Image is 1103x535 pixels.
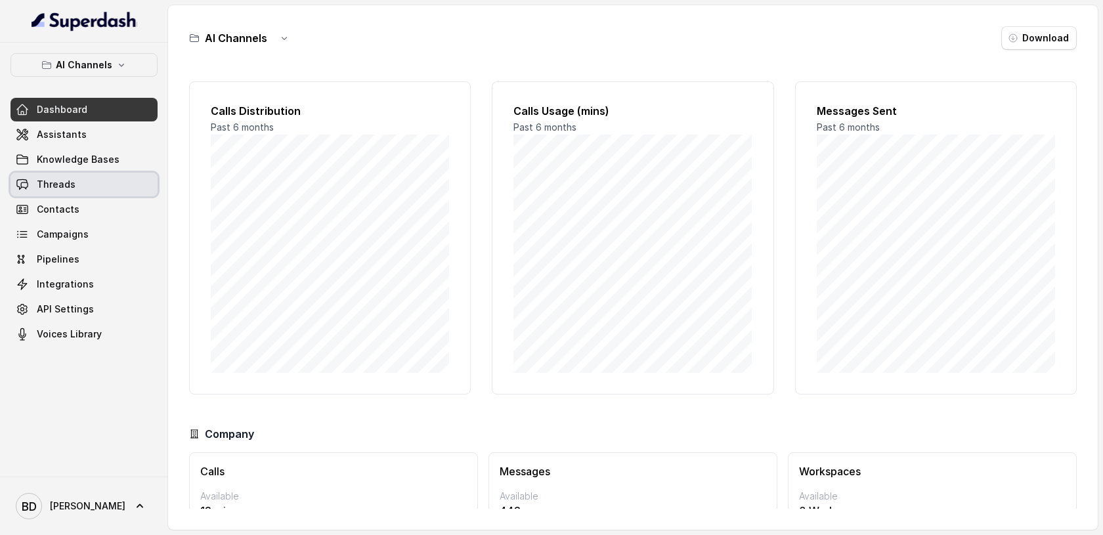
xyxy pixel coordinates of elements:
[11,198,158,221] a: Contacts
[11,53,158,77] button: AI Channels
[11,148,158,171] a: Knowledge Bases
[799,503,1066,519] p: 0 Workspaces
[211,103,449,119] h2: Calls Distribution
[11,247,158,271] a: Pipelines
[500,463,766,479] h3: Messages
[37,128,87,141] span: Assistants
[11,123,158,146] a: Assistants
[11,297,158,321] a: API Settings
[11,98,158,121] a: Dashboard
[32,11,137,32] img: light.svg
[200,503,467,519] p: 13 mins
[500,503,766,519] p: 443 messages
[11,272,158,296] a: Integrations
[11,223,158,246] a: Campaigns
[500,490,766,503] p: Available
[513,103,752,119] h2: Calls Usage (mins)
[200,490,467,503] p: Available
[37,328,102,341] span: Voices Library
[205,426,254,442] h3: Company
[37,253,79,266] span: Pipelines
[1001,26,1077,50] button: Download
[56,57,112,73] p: AI Channels
[205,30,267,46] h3: AI Channels
[817,121,880,133] span: Past 6 months
[37,228,89,241] span: Campaigns
[37,178,76,191] span: Threads
[37,203,79,216] span: Contacts
[799,463,1066,479] h3: Workspaces
[37,303,94,316] span: API Settings
[22,500,37,513] text: BD
[211,121,274,133] span: Past 6 months
[200,463,467,479] h3: Calls
[817,103,1055,119] h2: Messages Sent
[37,278,94,291] span: Integrations
[799,490,1066,503] p: Available
[513,121,576,133] span: Past 6 months
[11,488,158,524] a: [PERSON_NAME]
[11,173,158,196] a: Threads
[37,153,119,166] span: Knowledge Bases
[50,500,125,513] span: [PERSON_NAME]
[11,322,158,346] a: Voices Library
[37,103,87,116] span: Dashboard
